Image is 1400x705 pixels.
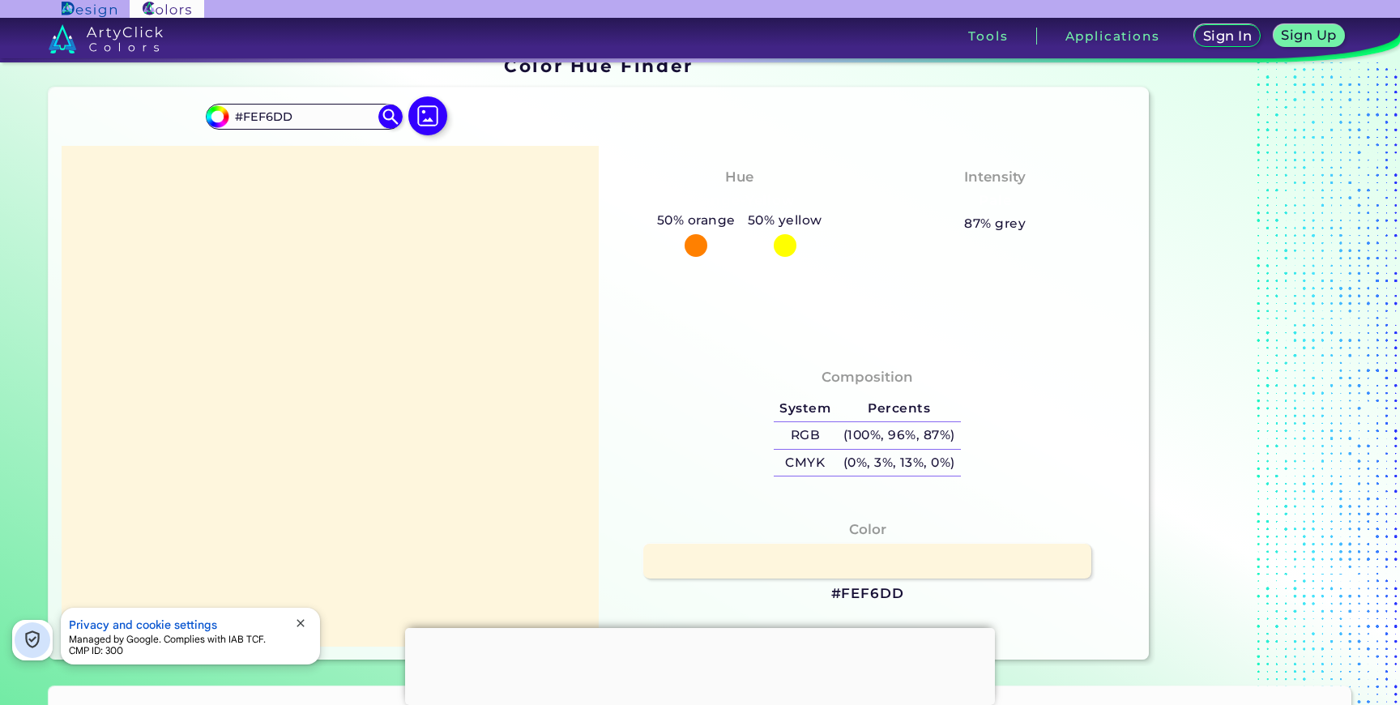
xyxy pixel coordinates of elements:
a: Sign Up [1277,26,1342,46]
a: Sign In [1197,26,1257,46]
h5: CMYK [774,450,837,476]
h3: Applications [1065,30,1160,42]
h5: Percents [837,395,961,422]
h5: RGB [774,422,837,449]
h5: 87% grey [964,213,1026,234]
img: icon search [378,105,403,129]
input: type color.. [228,105,379,127]
img: ArtyClick Design logo [62,2,116,17]
img: logo_artyclick_colors_white.svg [49,24,163,53]
h4: Composition [822,365,913,389]
iframe: Advertisement [405,628,995,701]
h5: Sign In [1206,30,1250,42]
h1: Color Hue Finder [504,53,693,78]
h3: Tools [968,30,1008,42]
h3: Orange-Yellow [677,191,801,211]
h3: Pale [972,191,1018,211]
h4: Color [849,518,886,541]
iframe: Advertisement [1155,49,1358,666]
h5: (100%, 96%, 87%) [837,422,961,449]
img: icon picture [408,96,447,135]
h3: #FEF6DD [831,584,904,604]
h5: 50% yellow [741,210,828,231]
h5: System [774,395,837,422]
h5: 50% orange [651,210,741,231]
h4: Hue [725,165,753,189]
h5: (0%, 3%, 13%, 0%) [837,450,961,476]
h5: Sign Up [1284,29,1334,41]
h4: Intensity [964,165,1026,189]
